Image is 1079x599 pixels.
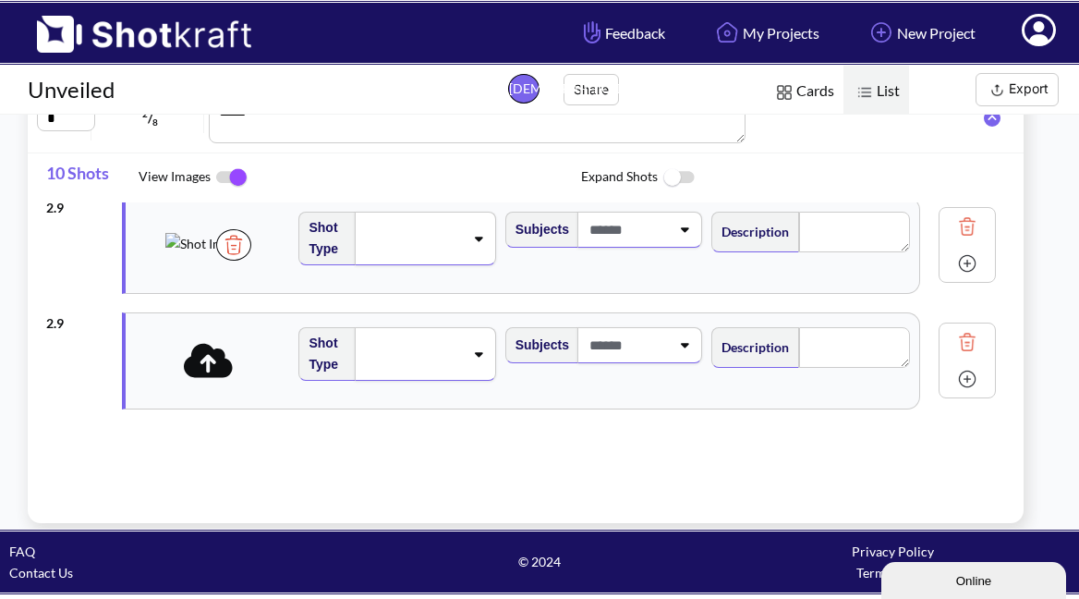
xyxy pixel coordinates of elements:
[712,216,789,247] span: Description
[953,213,981,240] img: Trash Icon
[881,558,1070,599] iframe: chat widget
[46,153,139,202] span: 10 Shots
[46,303,996,419] div: 2.9Shot TypeSubjectsDescriptionTrash IconAdd Icon
[216,229,251,261] img: Trash Icon
[711,17,743,48] img: Home Icon
[716,541,1070,562] div: Privacy Policy
[716,562,1070,583] div: Terms of Use
[953,365,981,393] img: Add Icon
[953,328,981,356] img: Trash Icon
[579,17,605,48] img: Hand Icon
[299,213,346,264] span: Shot Type
[211,158,252,197] img: ToggleOn Icon
[843,66,909,118] span: List
[46,188,996,303] div: 2.9Shot ImageTrash IconShot TypeSubjectsDescriptionTrash IconAdd Icon
[506,214,569,245] span: Subjects
[953,250,981,277] img: Add Icon
[658,158,699,198] img: ToggleOff Icon
[142,108,148,119] span: 2
[712,332,789,362] span: Description
[152,116,158,128] span: 8
[46,188,113,218] div: 2 . 9
[772,80,796,104] img: Card Icon
[508,74,539,104] span: [DEMOGRAPHIC_DATA]
[763,66,843,118] span: Cards
[506,330,569,361] span: Subjects
[581,158,1024,198] span: Expand Shots
[986,79,1009,102] img: Export Icon
[363,551,717,572] span: © 2024
[165,233,243,254] img: Shot Image
[866,17,897,48] img: Add Icon
[564,74,619,105] button: Share
[299,328,346,380] span: Shot Type
[853,80,877,104] img: List Icon
[976,73,1059,106] button: Export
[579,22,665,43] span: Feedback
[139,158,581,197] span: View Images
[697,8,833,57] a: My Projects
[9,565,73,581] a: Contact Us
[46,303,113,334] div: 2 . 9
[852,8,989,57] a: New Project
[9,544,35,559] a: FAQ
[96,104,204,133] span: /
